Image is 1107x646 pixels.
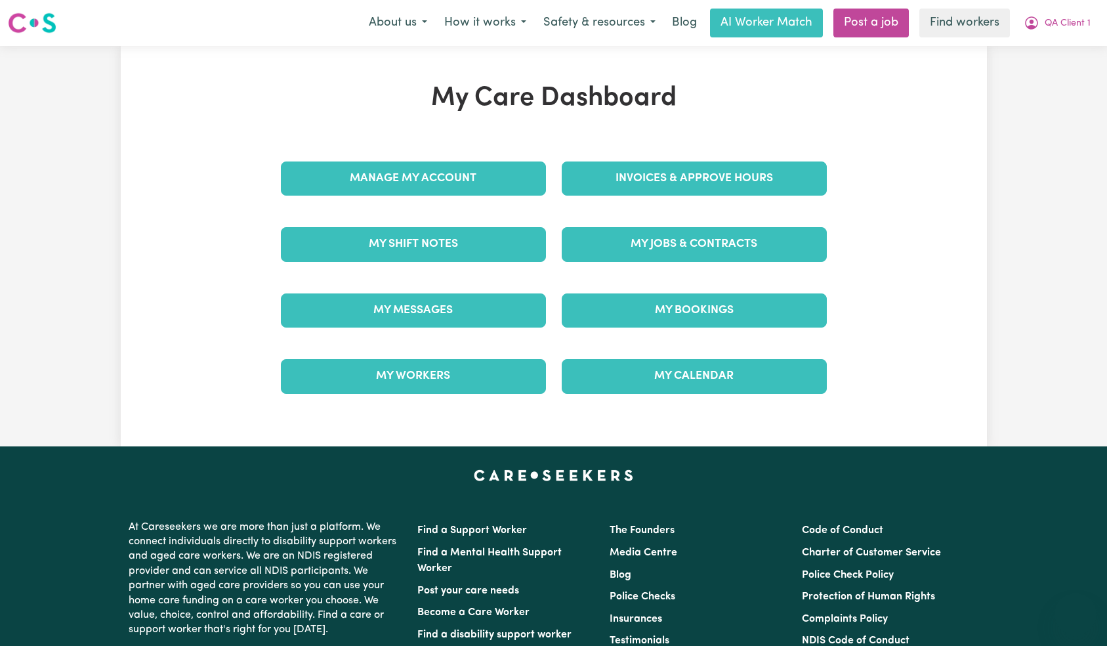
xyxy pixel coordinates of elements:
[129,515,402,643] p: At Careseekers we are more than just a platform. We connect individuals directly to disability su...
[802,614,888,624] a: Complaints Policy
[281,293,546,328] a: My Messages
[610,570,631,580] a: Blog
[562,161,827,196] a: Invoices & Approve Hours
[474,470,633,481] a: Careseekers home page
[802,635,909,646] a: NDIS Code of Conduct
[281,227,546,261] a: My Shift Notes
[273,83,835,114] h1: My Care Dashboard
[610,614,662,624] a: Insurances
[802,570,894,580] a: Police Check Policy
[417,607,530,618] a: Become a Care Worker
[610,548,677,558] a: Media Centre
[281,359,546,393] a: My Workers
[360,9,436,37] button: About us
[562,227,827,261] a: My Jobs & Contracts
[610,592,675,602] a: Police Checks
[802,525,883,536] a: Code of Conduct
[8,11,56,35] img: Careseekers logo
[417,525,527,536] a: Find a Support Worker
[535,9,664,37] button: Safety & resources
[802,592,935,602] a: Protection of Human Rights
[8,8,56,38] a: Careseekers logo
[417,548,562,574] a: Find a Mental Health Support Worker
[610,525,675,536] a: The Founders
[710,9,823,37] a: AI Worker Match
[562,359,827,393] a: My Calendar
[1055,593,1097,635] iframe: Button to launch messaging window
[802,548,941,558] a: Charter of Customer Service
[919,9,1010,37] a: Find workers
[417,630,572,640] a: Find a disability support worker
[1045,16,1091,31] span: QA Client 1
[1015,9,1099,37] button: My Account
[436,9,535,37] button: How it works
[610,635,669,646] a: Testimonials
[562,293,827,328] a: My Bookings
[281,161,546,196] a: Manage My Account
[664,9,705,37] a: Blog
[833,9,909,37] a: Post a job
[417,586,519,596] a: Post your care needs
